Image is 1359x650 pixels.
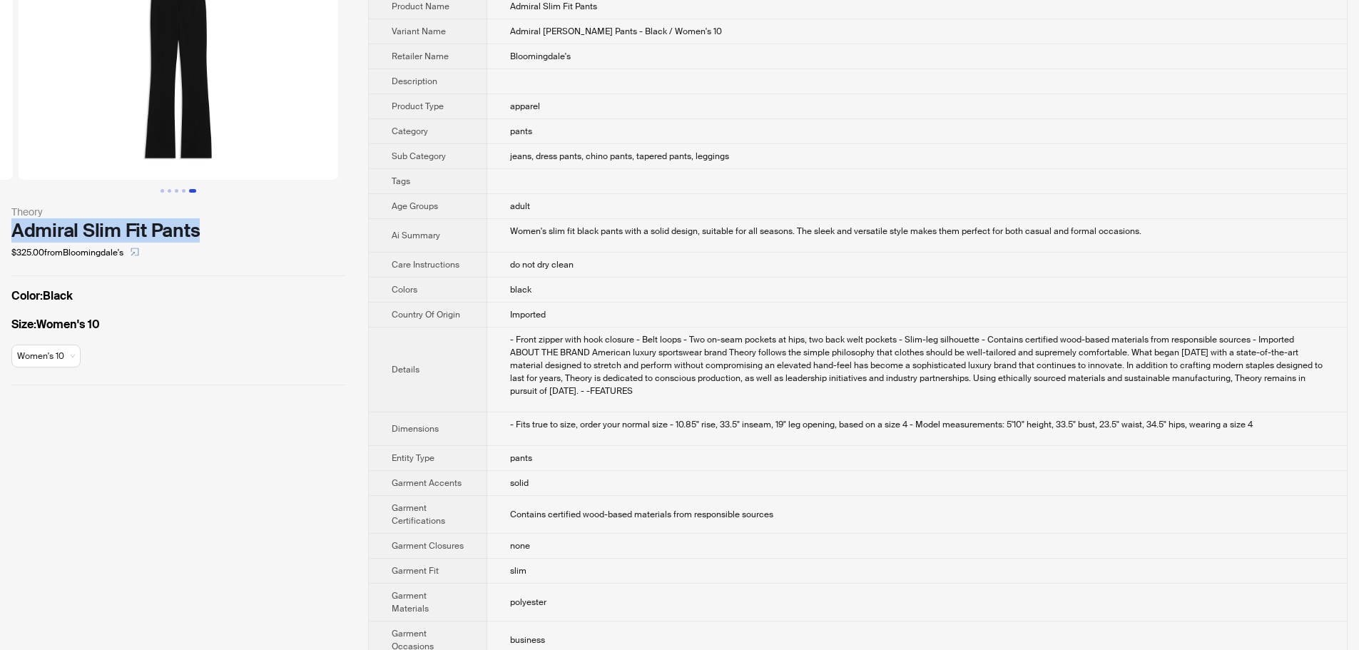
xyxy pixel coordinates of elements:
[182,189,185,193] button: Go to slide 4
[510,26,722,37] span: Admiral [PERSON_NAME] Pants - Black / Women's 10
[11,288,345,305] label: Black
[392,26,446,37] span: Variant Name
[392,230,440,241] span: Ai Summary
[510,284,531,295] span: black
[510,51,571,62] span: Bloomingdale's
[510,225,1324,238] div: Women's slim fit black pants with a solid design, suitable for all seasons. The sleek and versati...
[510,418,1324,431] div: - Fits true to size, order your normal size - 10.85" rise, 33.5" inseam, 19" leg opening, based o...
[510,200,530,212] span: adult
[189,189,196,193] button: Go to slide 5
[392,590,429,614] span: Garment Materials
[392,200,438,212] span: Age Groups
[510,452,532,464] span: pants
[510,596,546,608] span: polyester
[11,220,345,241] div: Admiral Slim Fit Pants
[392,51,449,62] span: Retailer Name
[510,540,530,552] span: none
[510,309,546,320] span: Imported
[392,540,464,552] span: Garment Closures
[392,565,439,577] span: Garment Fit
[510,126,532,137] span: pants
[392,1,449,12] span: Product Name
[392,101,444,112] span: Product Type
[11,241,345,264] div: $325.00 from Bloomingdale's
[392,452,434,464] span: Entity Type
[392,259,459,270] span: Care Instructions
[510,565,526,577] span: slim
[392,176,410,187] span: Tags
[510,509,773,520] span: Contains certified wood-based materials from responsible sources
[510,477,529,489] span: solid
[11,316,345,333] label: Women's 10
[168,189,171,193] button: Go to slide 2
[392,364,419,375] span: Details
[510,101,540,112] span: apparel
[17,345,75,367] span: available
[392,309,460,320] span: Country Of Origin
[510,634,545,646] span: business
[510,151,729,162] span: jeans, dress pants, chino pants, tapered pants, leggings
[11,204,345,220] div: Theory
[11,288,43,303] span: Color :
[392,502,445,527] span: Garment Certifications
[510,333,1324,397] div: - Front zipper with hook closure - Belt loops - Two on-seam pockets at hips, two back welt pocket...
[161,189,164,193] button: Go to slide 1
[392,477,462,489] span: Garment Accents
[392,284,417,295] span: Colors
[11,317,36,332] span: Size :
[510,259,574,270] span: do not dry clean
[131,248,139,256] span: select
[392,423,439,435] span: Dimensions
[175,189,178,193] button: Go to slide 3
[392,151,446,162] span: Sub Category
[510,1,597,12] span: Admiral Slim Fit Pants
[392,76,437,87] span: Description
[392,126,428,137] span: Category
